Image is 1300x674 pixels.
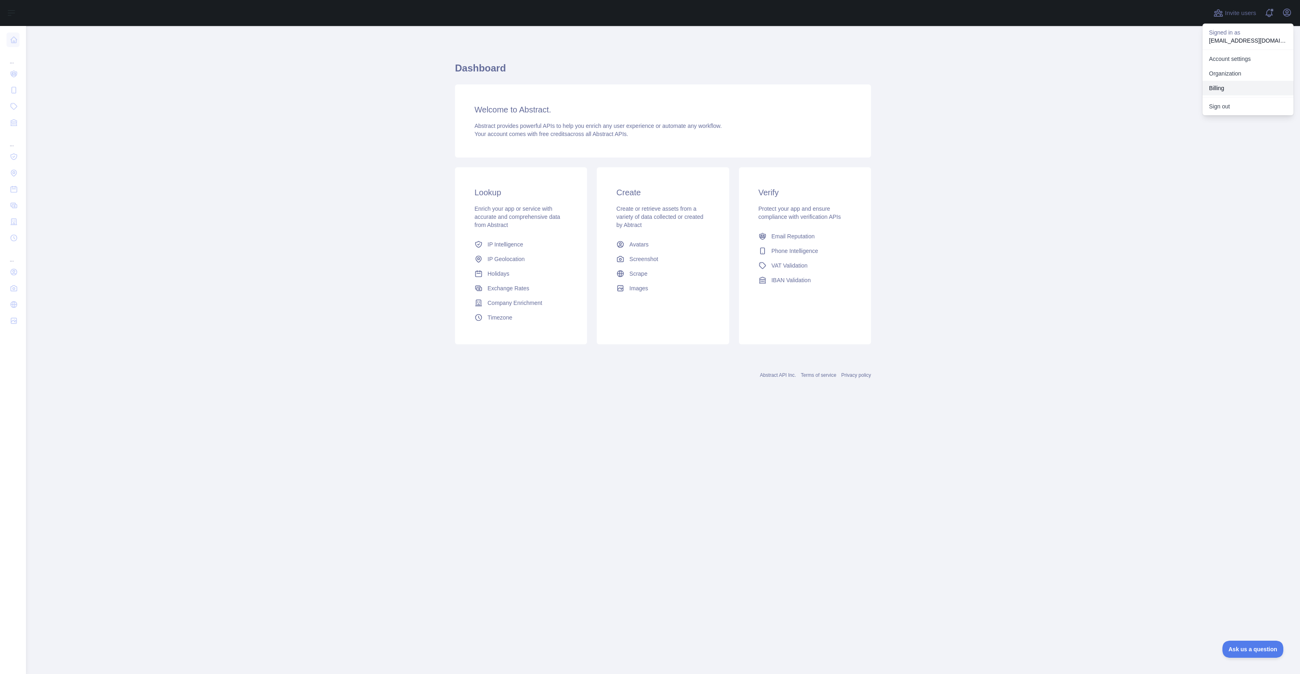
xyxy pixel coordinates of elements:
button: Invite users [1212,6,1258,19]
a: IP Geolocation [471,252,571,266]
span: Scrape [629,270,647,278]
a: Phone Intelligence [755,244,855,258]
span: Timezone [487,313,512,322]
div: ... [6,132,19,148]
span: Invite users [1225,9,1256,18]
span: Holidays [487,270,509,278]
a: Email Reputation [755,229,855,244]
a: Organization [1202,66,1293,81]
span: Abstract provides powerful APIs to help you enrich any user experience or automate any workflow. [474,123,722,129]
a: Privacy policy [841,372,871,378]
a: Abstract API Inc. [760,372,796,378]
a: IBAN Validation [755,273,855,287]
span: Enrich your app or service with accurate and comprehensive data from Abstract [474,205,560,228]
p: Signed in as [1209,28,1287,37]
a: Avatars [613,237,713,252]
a: Timezone [471,310,571,325]
a: Exchange Rates [471,281,571,296]
button: Sign out [1202,99,1293,114]
span: Phone Intelligence [771,247,818,255]
h3: Welcome to Abstract. [474,104,851,115]
span: Screenshot [629,255,658,263]
span: Exchange Rates [487,284,529,292]
div: ... [6,49,19,65]
a: VAT Validation [755,258,855,273]
button: Billing [1202,81,1293,95]
a: Screenshot [613,252,713,266]
span: IBAN Validation [771,276,811,284]
span: IP Geolocation [487,255,525,263]
span: VAT Validation [771,261,808,270]
span: Company Enrichment [487,299,542,307]
span: Email Reputation [771,232,815,240]
iframe: Toggle Customer Support [1222,641,1284,658]
span: Images [629,284,648,292]
a: Company Enrichment [471,296,571,310]
span: Your account comes with across all Abstract APIs. [474,131,628,137]
span: Avatars [629,240,648,248]
h3: Lookup [474,187,568,198]
a: Scrape [613,266,713,281]
h3: Create [616,187,709,198]
h1: Dashboard [455,62,871,81]
a: Account settings [1202,52,1293,66]
span: IP Intelligence [487,240,523,248]
h3: Verify [758,187,851,198]
a: Holidays [471,266,571,281]
a: Images [613,281,713,296]
span: Protect your app and ensure compliance with verification APIs [758,205,841,220]
p: [EMAIL_ADDRESS][DOMAIN_NAME] [1209,37,1287,45]
a: Terms of service [801,372,836,378]
span: Create or retrieve assets from a variety of data collected or created by Abtract [616,205,703,228]
div: ... [6,247,19,263]
span: free credits [539,131,567,137]
a: IP Intelligence [471,237,571,252]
